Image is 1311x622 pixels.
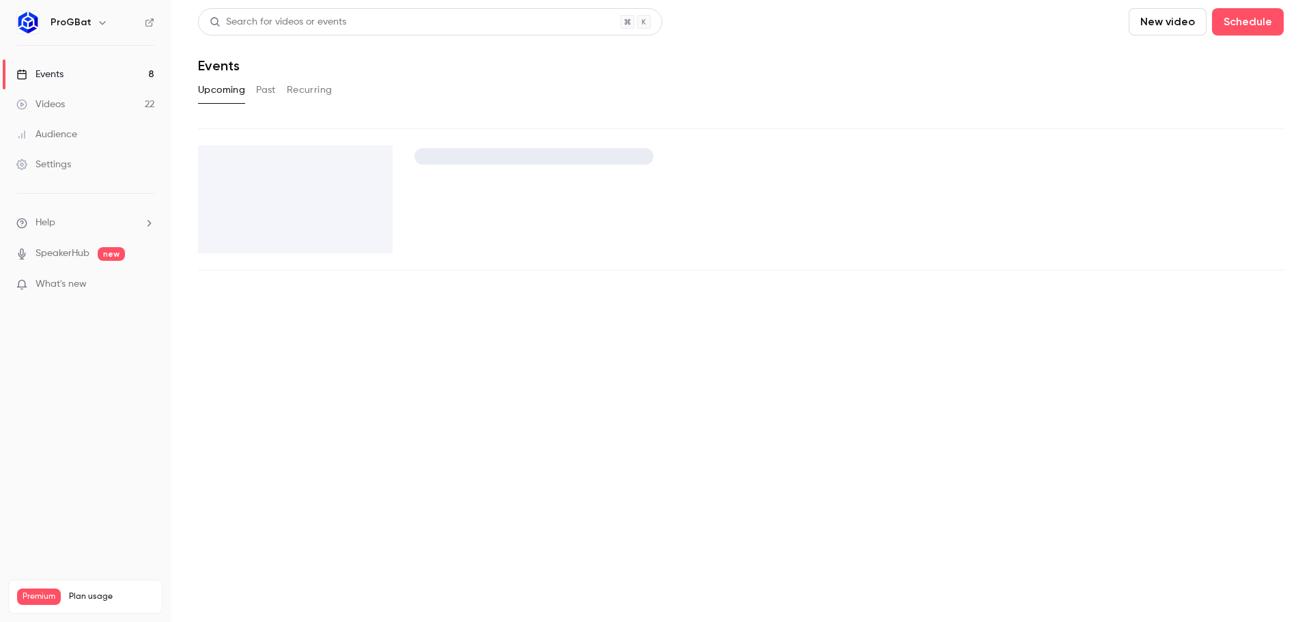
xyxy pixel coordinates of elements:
button: Past [256,79,276,101]
div: Events [16,68,64,81]
span: Premium [17,589,61,605]
button: Schedule [1212,8,1284,36]
div: Settings [16,158,71,171]
span: new [98,247,125,261]
h1: Events [198,57,240,74]
li: help-dropdown-opener [16,216,154,230]
span: Help [36,216,55,230]
button: Recurring [287,79,333,101]
span: What's new [36,277,87,292]
div: Search for videos or events [210,15,346,29]
span: Plan usage [69,591,154,602]
button: New video [1129,8,1207,36]
a: SpeakerHub [36,246,89,261]
div: Audience [16,128,77,141]
iframe: Noticeable Trigger [138,279,154,291]
button: Upcoming [198,79,245,101]
div: Videos [16,98,65,111]
h6: ProGBat [51,16,91,29]
img: ProGBat [17,12,39,33]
